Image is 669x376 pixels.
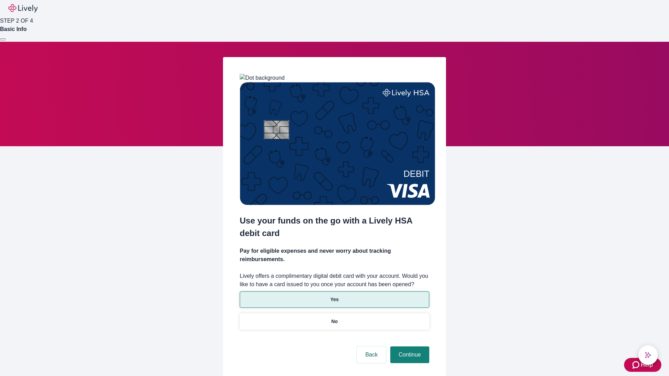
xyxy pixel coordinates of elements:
[331,318,338,325] p: No
[357,346,386,363] button: Back
[240,82,435,205] img: Debit card
[240,247,429,264] h4: Pay for eligible expenses and never worry about tracking reimbursements.
[240,272,429,289] label: Lively offers a complimentary digital debit card with your account. Would you like to have a card...
[638,345,658,365] button: chat
[641,361,653,369] span: Help
[645,352,652,359] svg: Lively AI Assistant
[240,291,429,308] button: Yes
[240,313,429,330] button: No
[240,74,285,82] img: Dot background
[624,358,661,372] button: Zendesk support iconHelp
[8,4,38,13] img: Lively
[632,361,641,369] svg: Zendesk support icon
[240,214,429,240] h2: Use your funds on the go with a Lively HSA debit card
[390,346,429,363] button: Continue
[330,296,339,303] p: Yes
